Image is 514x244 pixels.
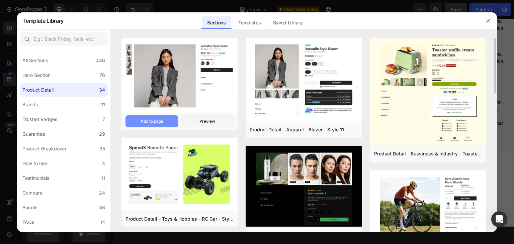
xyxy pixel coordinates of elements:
div: Guarantee [22,130,45,138]
div: Add to page [141,118,163,124]
div: FAQs [22,218,34,226]
p: [PERSON_NAME] [46,2,136,8]
img: pd19.png [121,38,238,114]
div: Compare [22,189,42,197]
div: 446 [96,56,105,65]
p: Hrs [184,182,194,189]
div: Product Detail - Beauty & Fitness - Cosmetic - Style 17 [250,232,358,240]
div: Product Detail - Toys & Hobbies - RC Car - Style 30 [125,215,234,223]
strong: Información de Envío y Entrega [269,60,339,66]
div: Templates [233,16,266,29]
p: [STREET_ADDRESS][US_STATE] [67,225,150,234]
div: 15 [184,170,194,182]
button: Add to page [125,115,178,127]
img: pd16.png [246,38,362,122]
div: Brands [22,101,38,109]
div: 35 [99,145,105,153]
button: Preview [181,115,234,127]
div: Trusted Badges [22,115,57,123]
div: 46 [229,170,241,182]
h2: ¡Listo para tener una piel hermosa! [5,132,397,147]
span: 📦 [263,60,339,66]
div: Product Breakdown [22,145,66,153]
strong: PayPal [305,14,320,19]
strong: Compradora verificada [85,2,136,8]
strong: 7 a 10 días hábiles [292,81,334,86]
img: pd30.png [121,138,238,212]
div: Testimonials [22,174,49,182]
span: ✔️ En algunas zonas, el tiempo puede variar ligeramente, pero siempre recibirás actualizaciones d... [217,88,385,100]
span: ✔️ El código de rastreo se envía automáticamente dentro de las después de confirmar tu pedido. [222,67,381,80]
div: Sections [202,16,231,29]
div: 76 [99,71,105,79]
div: Saved Library [268,16,308,29]
p: [PHONE_NUMBER] [297,225,345,234]
img: pd33.png [370,38,486,146]
div: 24 [99,189,105,197]
span: Utilizamos cifrado SSL Secure de última generación para mantener su información personal y financ... [224,33,392,52]
p: “Siempre batallé con los brillos en mi rostro, probé muchas marcas y ninguna me convencía. Desde ... [14,12,187,33]
strong: 🔒 Pagos seguros y protegidos: [234,33,306,38]
div: Open Intercom Messenger [491,211,507,227]
div: Product Detail - Apparel - Blazer - Style 11 [250,126,344,134]
div: 00 [160,170,172,182]
input: E.g.: Black Friday, Sale, etc. [20,32,108,46]
div: Preview [199,118,215,124]
div: 29 [99,130,105,138]
div: 36 [99,204,105,212]
strong: crédito [352,14,368,19]
div: How to use [22,159,47,167]
div: 7 [102,115,105,123]
span: ✔️ El plazo de entrega estimado es de , dependiendo de la región. [212,81,390,86]
div: Bundle [22,204,37,212]
div: Product Detail - Bussiness & Industry - Toaster - Style 33 [374,150,482,158]
p: Secs [229,182,241,189]
div: 14 [100,218,105,226]
div: 11 [101,101,105,109]
div: 4 [102,159,105,167]
p: Elige tu paquete y ahorra mucho en tu pedido [6,151,396,160]
div: Product Detail [22,86,54,94]
div: All Sections [22,56,48,65]
strong: PayPal [305,46,320,52]
span: 👉 Nuestro compromiso es que tu compra llegue de forma . [212,102,390,114]
div: 27 [206,170,218,182]
strong: primeras 24 horas [261,67,381,80]
div: Hero Section [22,71,51,79]
strong: rápida, segura y con total transparencia [285,102,390,114]
h2: Template Library [22,12,64,29]
p: Mins [206,182,218,189]
div: 11 [101,174,105,182]
p: [EMAIL_ADDRESS][DOMAIN_NAME] [178,225,269,234]
img: pr12.png [246,146,362,228]
strong: crédito [352,46,368,52]
strong: SACE [DEMOGRAPHIC_DATA]® [41,17,102,22]
p: Days [160,182,172,189]
div: 34 [99,86,105,94]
